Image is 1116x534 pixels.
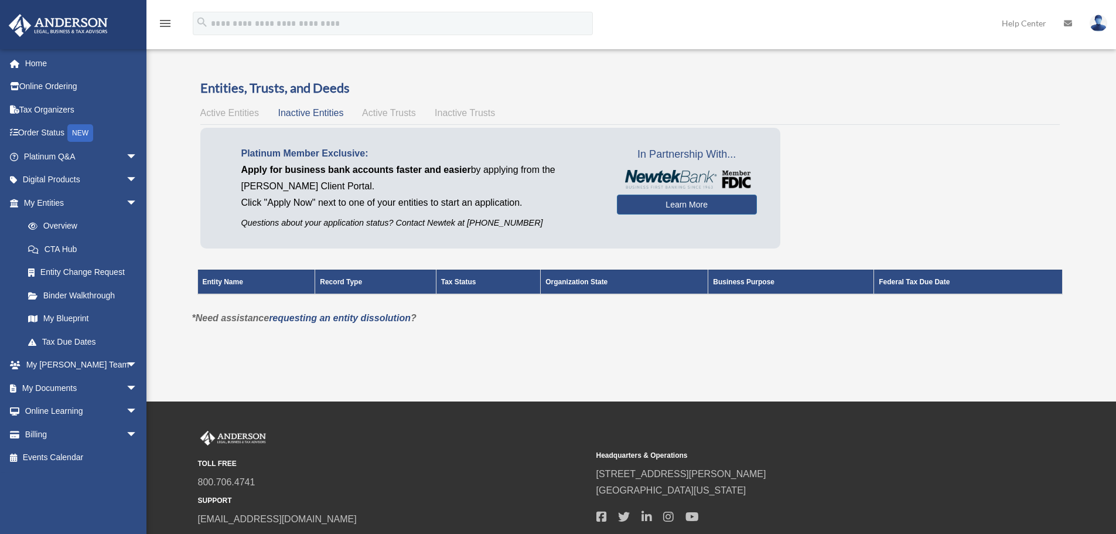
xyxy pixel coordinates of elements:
[16,330,149,353] a: Tax Due Dates
[617,195,757,215] a: Learn More
[874,270,1062,294] th: Federal Tax Due Date
[708,270,874,294] th: Business Purpose
[241,165,471,175] span: Apply for business bank accounts faster and easier
[8,191,149,215] a: My Entitiesarrow_drop_down
[436,270,541,294] th: Tax Status
[16,284,149,307] a: Binder Walkthrough
[197,270,315,294] th: Entity Name
[596,450,987,462] small: Headquarters & Operations
[200,79,1060,97] h3: Entities, Trusts, and Deeds
[435,108,495,118] span: Inactive Trusts
[126,376,149,400] span: arrow_drop_down
[8,353,155,377] a: My [PERSON_NAME] Teamarrow_drop_down
[623,170,751,189] img: NewtekBankLogoSM.png
[541,270,708,294] th: Organization State
[126,423,149,447] span: arrow_drop_down
[8,145,155,168] a: Platinum Q&Aarrow_drop_down
[8,121,155,145] a: Order StatusNEW
[196,16,209,29] i: search
[8,400,155,423] a: Online Learningarrow_drop_down
[8,52,155,75] a: Home
[1090,15,1107,32] img: User Pic
[8,446,155,470] a: Events Calendar
[596,469,766,479] a: [STREET_ADDRESS][PERSON_NAME]
[158,21,172,30] a: menu
[126,191,149,215] span: arrow_drop_down
[126,145,149,169] span: arrow_drop_down
[278,108,343,118] span: Inactive Entities
[198,514,357,524] a: [EMAIL_ADDRESS][DOMAIN_NAME]
[269,313,411,323] a: requesting an entity dissolution
[126,400,149,424] span: arrow_drop_down
[617,145,757,164] span: In Partnership With...
[8,168,155,192] a: Digital Productsarrow_drop_down
[362,108,416,118] span: Active Trusts
[16,237,149,261] a: CTA Hub
[16,261,149,284] a: Entity Change Request
[67,124,93,142] div: NEW
[315,270,436,294] th: Record Type
[8,75,155,98] a: Online Ordering
[8,423,155,446] a: Billingarrow_drop_down
[241,145,599,162] p: Platinum Member Exclusive:
[198,431,268,446] img: Anderson Advisors Platinum Portal
[200,108,259,118] span: Active Entities
[198,477,255,487] a: 800.706.4741
[126,353,149,377] span: arrow_drop_down
[16,215,144,238] a: Overview
[241,162,599,195] p: by applying from the [PERSON_NAME] Client Portal.
[198,495,588,507] small: SUPPORT
[8,98,155,121] a: Tax Organizers
[596,485,746,495] a: [GEOGRAPHIC_DATA][US_STATE]
[241,195,599,211] p: Click "Apply Now" next to one of your entities to start an application.
[158,16,172,30] i: menu
[8,376,155,400] a: My Documentsarrow_drop_down
[16,307,149,331] a: My Blueprint
[192,313,417,323] em: *Need assistance ?
[241,216,599,230] p: Questions about your application status? Contact Newtek at [PHONE_NUMBER]
[5,14,111,37] img: Anderson Advisors Platinum Portal
[198,458,588,470] small: TOLL FREE
[126,168,149,192] span: arrow_drop_down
